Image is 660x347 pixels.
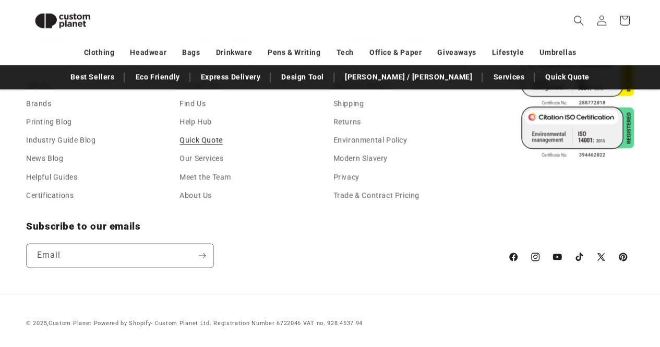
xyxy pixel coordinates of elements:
a: Printing Blog [26,113,72,131]
iframe: Chat Widget [486,234,660,347]
span: I agree to receive other communications from Custom Planet. [13,291,375,301]
a: Quick Quote [540,68,595,86]
a: News Blog [26,149,63,167]
a: Best Sellers [65,68,119,86]
a: Shipping [333,94,364,113]
a: [PERSON_NAME] / [PERSON_NAME] [340,68,477,86]
a: Quick Quote [179,131,223,149]
a: Meet the Team [179,168,231,186]
img: ISO 14001 Certified [521,106,634,159]
a: Returns [333,113,361,131]
label: Please complete this required field. [3,119,379,128]
a: Clothing [84,43,115,62]
a: Headwear [130,43,166,62]
a: Privacy [333,168,359,186]
a: Find Us [179,94,206,113]
small: © 2025, [26,320,92,327]
a: Modern Slavery [333,149,388,167]
h2: Subscribe to our emails [26,220,497,233]
a: Custom Planet [49,320,92,327]
a: Design Tool [276,68,329,86]
a: Our Services [179,149,223,167]
a: Environmental Policy [333,131,407,149]
a: Trade & Contract Pricing [333,186,419,205]
a: Office & Paper [369,43,422,62]
a: Help Hub [179,113,212,131]
a: Bags [182,43,200,62]
small: - Custom Planet Ltd. Registration Number 6722046 VAT no. 928 4537 94 [94,320,363,327]
img: Custom Planet [26,4,99,37]
input: I agree to receive other communications from Custom Planet. [3,293,9,300]
a: Eco Friendly [130,68,185,86]
a: Giveaways [437,43,476,62]
a: Certifications [26,186,74,205]
a: Helpful Guides [26,168,77,186]
a: About Us [179,186,212,205]
button: Subscribe [190,243,213,268]
a: Express Delivery [196,68,266,86]
a: Lifestyle [492,43,524,62]
a: Umbrellas [539,43,576,62]
a: Brands [26,94,52,113]
a: Tech [336,43,353,62]
summary: Search [567,9,590,32]
a: Industry Guide Blog [26,131,95,149]
a: Services [488,68,530,86]
a: Pens & Writing [268,43,320,62]
a: Powered by Shopify [94,320,151,327]
a: Drinkware [216,43,252,62]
